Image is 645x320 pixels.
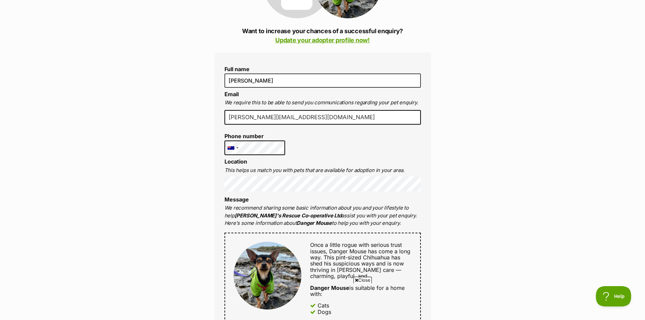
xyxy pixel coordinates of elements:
label: Email [224,91,239,98]
iframe: Advertisement [199,286,446,317]
img: Danger Mouse [234,242,301,310]
label: Message [224,196,249,203]
label: Phone number [224,133,285,139]
iframe: Help Scout Beacon - Open [596,286,631,306]
span: Once a little rogue with serious trust issues, Danger Mouse has come a long way. This pint-sized ... [310,241,410,279]
span: Close [353,277,372,283]
strong: Danger Mouse [297,220,331,226]
p: Want to increase your chances of a successful enquiry? [214,26,431,45]
p: We recommend sharing some basic information about you and your lifestyle to help assist you with ... [224,204,421,227]
input: E.g. Jimmy Chew [224,73,421,88]
label: Full name [224,66,421,72]
p: This helps us match you with pets that are available for adoption in your area. [224,167,421,174]
a: Update your adopter profile now! [275,37,370,44]
div: Australia: +61 [225,141,240,155]
p: We require this to be able to send you communications regarding your pet enquiry. [224,99,421,107]
strong: [PERSON_NAME]'s Rescue Co-operative Ltd [235,212,342,219]
label: Location [224,158,247,165]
